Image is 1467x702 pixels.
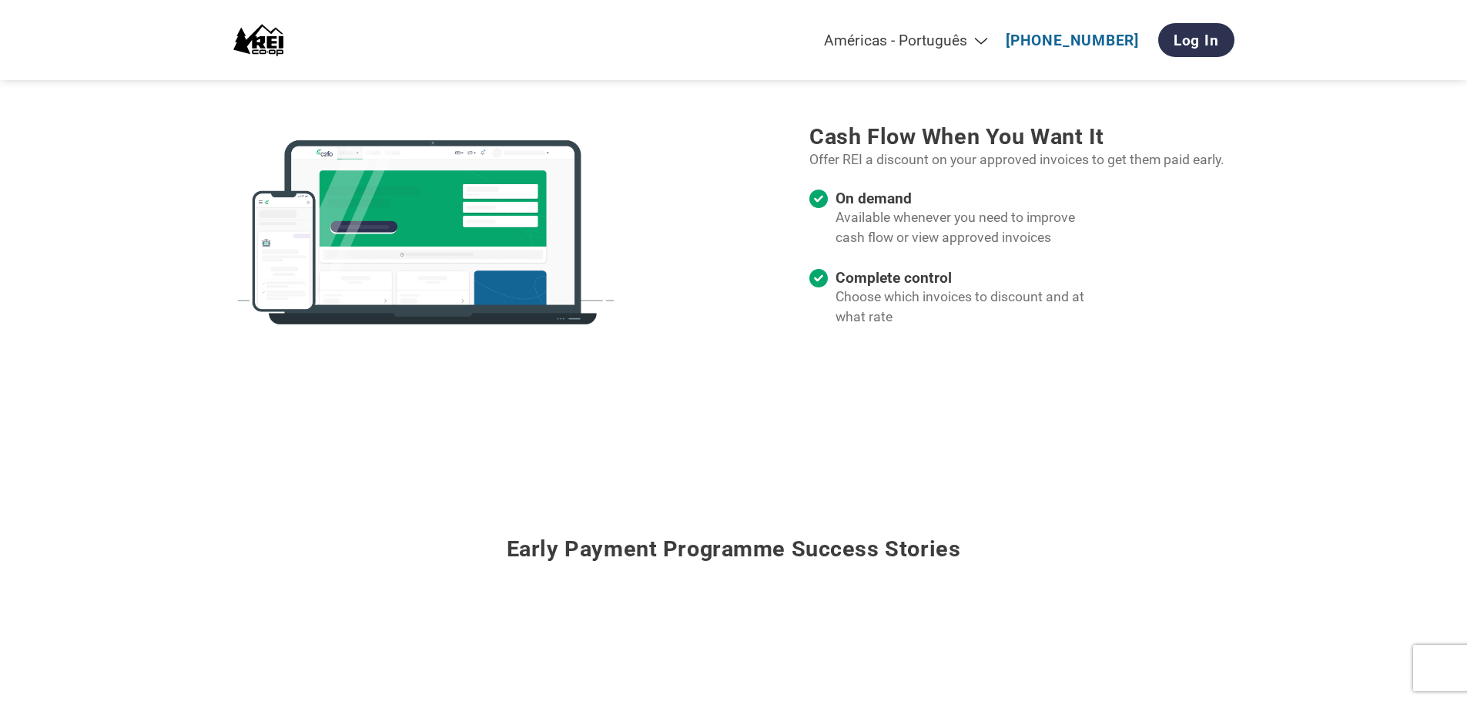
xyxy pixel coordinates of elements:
[1006,32,1139,49] a: [PHONE_NUMBER]
[809,149,1234,170] p: Offer REI a discount on your approved invoices to get them paid early.
[1158,23,1234,57] a: Log In
[836,269,1107,287] h4: Complete control
[809,123,1234,149] h3: Cash flow when you want it
[836,207,1107,248] p: Available whenever you need to improve cash flow or view approved invoices
[233,497,1234,581] h3: Early payment programme success stories
[233,117,618,348] img: c2fo
[233,19,284,62] img: REI
[836,190,1107,207] h4: On demand
[836,287,1107,327] p: Choose which invoices to discount and at what rate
